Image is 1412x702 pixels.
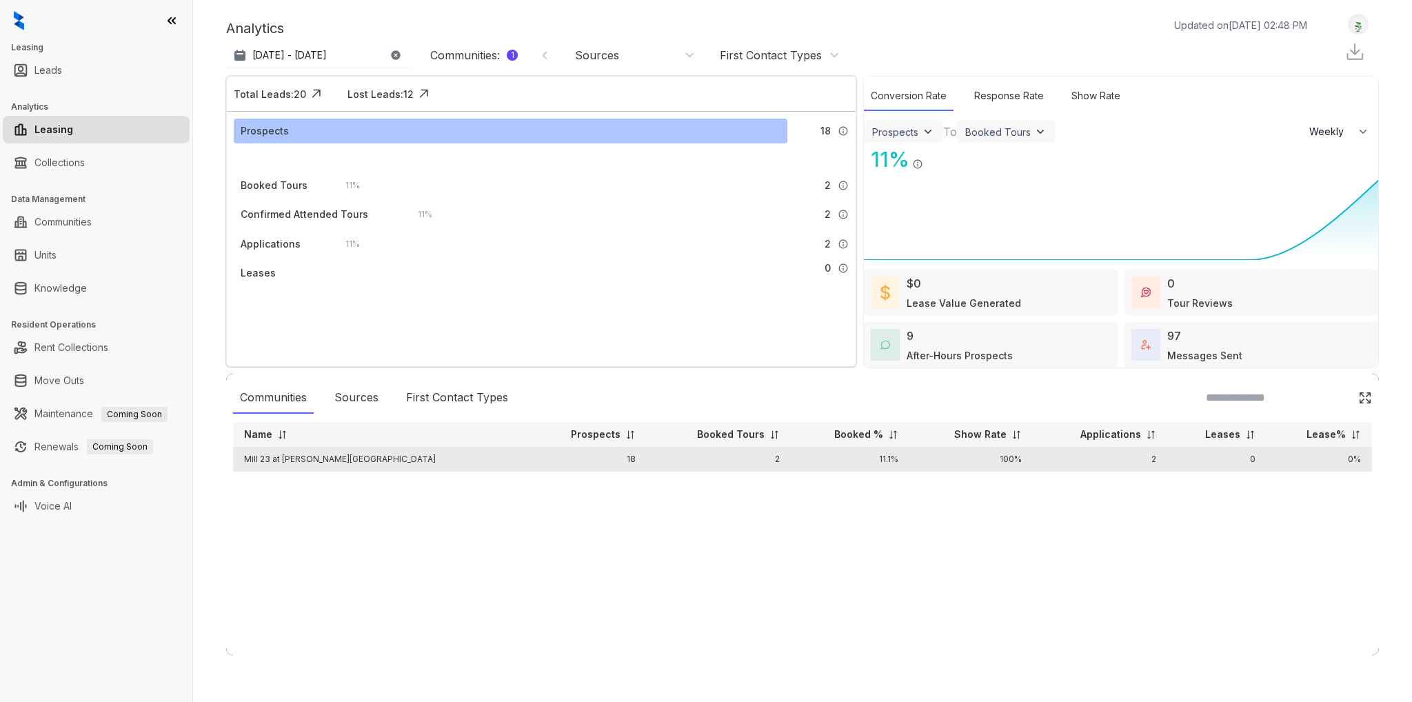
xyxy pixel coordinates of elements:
[306,83,327,104] img: Click Icon
[625,430,636,440] img: sorting
[527,447,646,472] td: 18
[954,428,1007,441] p: Show Rate
[1358,391,1372,405] img: Click Icon
[3,149,190,177] li: Collections
[1011,430,1022,440] img: sorting
[101,407,168,422] span: Coming Soon
[34,208,92,236] a: Communities
[965,126,1031,138] div: Booked Tours
[34,334,108,361] a: Rent Collections
[241,178,307,193] div: Booked Tours
[647,447,791,472] td: 2
[11,477,192,490] h3: Admin & Configurations
[34,433,153,461] a: RenewalsComing Soon
[907,275,921,292] div: $0
[234,87,306,101] div: Total Leads: 20
[1167,328,1181,344] div: 97
[820,123,831,139] span: 18
[3,334,190,361] li: Rent Collections
[825,178,831,193] span: 2
[907,296,1021,310] div: Lease Value Generated
[233,382,314,414] div: Communities
[872,126,918,138] div: Prospects
[838,239,849,250] img: Info
[838,209,849,220] img: Info
[34,57,62,84] a: Leads
[880,340,890,350] img: AfterHoursConversations
[825,237,831,252] span: 2
[3,57,190,84] li: Leads
[3,433,190,461] li: Renewals
[1329,392,1341,403] img: SearchIcon
[14,11,24,30] img: logo
[1167,275,1175,292] div: 0
[11,193,192,205] h3: Data Management
[11,41,192,54] h3: Leasing
[3,367,190,394] li: Move Outs
[921,125,935,139] img: ViewFilterArrow
[864,81,954,111] div: Conversion Rate
[1141,340,1151,350] img: TotalFum
[838,180,849,191] img: Info
[3,208,190,236] li: Communities
[909,447,1033,472] td: 100%
[912,159,923,170] img: Info
[720,48,822,63] div: First Contact Types
[967,81,1051,111] div: Response Rate
[923,146,944,167] img: Click Icon
[399,382,515,414] div: First Contact Types
[825,261,831,276] span: 0
[825,207,831,222] span: 2
[1146,430,1156,440] img: sorting
[3,241,190,269] li: Units
[1344,41,1365,62] img: Download
[332,237,360,252] div: 11 %
[11,319,192,331] h3: Resident Operations
[1267,447,1372,472] td: 0%
[11,101,192,113] h3: Analytics
[1309,125,1351,139] span: Weekly
[1301,119,1378,144] button: Weekly
[34,241,57,269] a: Units
[1351,430,1361,440] img: sorting
[1167,348,1242,363] div: Messages Sent
[277,430,288,440] img: sorting
[3,492,190,520] li: Voice AI
[241,123,289,139] div: Prospects
[1174,18,1307,32] p: Updated on [DATE] 02:48 PM
[241,265,276,281] div: Leases
[838,126,849,137] img: Info
[241,237,301,252] div: Applications
[575,48,619,63] div: Sources
[1245,430,1255,440] img: sorting
[907,328,914,344] div: 9
[327,382,385,414] div: Sources
[769,430,780,440] img: sorting
[34,116,73,143] a: Leasing
[791,447,909,472] td: 11.1%
[252,48,327,62] p: [DATE] - [DATE]
[1065,81,1127,111] div: Show Rate
[34,274,87,302] a: Knowledge
[507,50,518,61] div: 1
[1141,288,1151,297] img: TourReviews
[430,48,518,63] div: Communities :
[87,439,153,454] span: Coming Soon
[414,83,434,104] img: Click Icon
[3,400,190,428] li: Maintenance
[3,274,190,302] li: Knowledge
[404,207,432,222] div: 11 %
[34,149,85,177] a: Collections
[34,367,84,394] a: Move Outs
[1167,296,1233,310] div: Tour Reviews
[34,492,72,520] a: Voice AI
[241,207,368,222] div: Confirmed Attended Tours
[1080,428,1141,441] p: Applications
[907,348,1013,363] div: After-Hours Prospects
[697,428,765,441] p: Booked Tours
[244,428,272,441] p: Name
[1167,447,1267,472] td: 0
[571,428,621,441] p: Prospects
[3,116,190,143] li: Leasing
[838,263,849,274] img: Info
